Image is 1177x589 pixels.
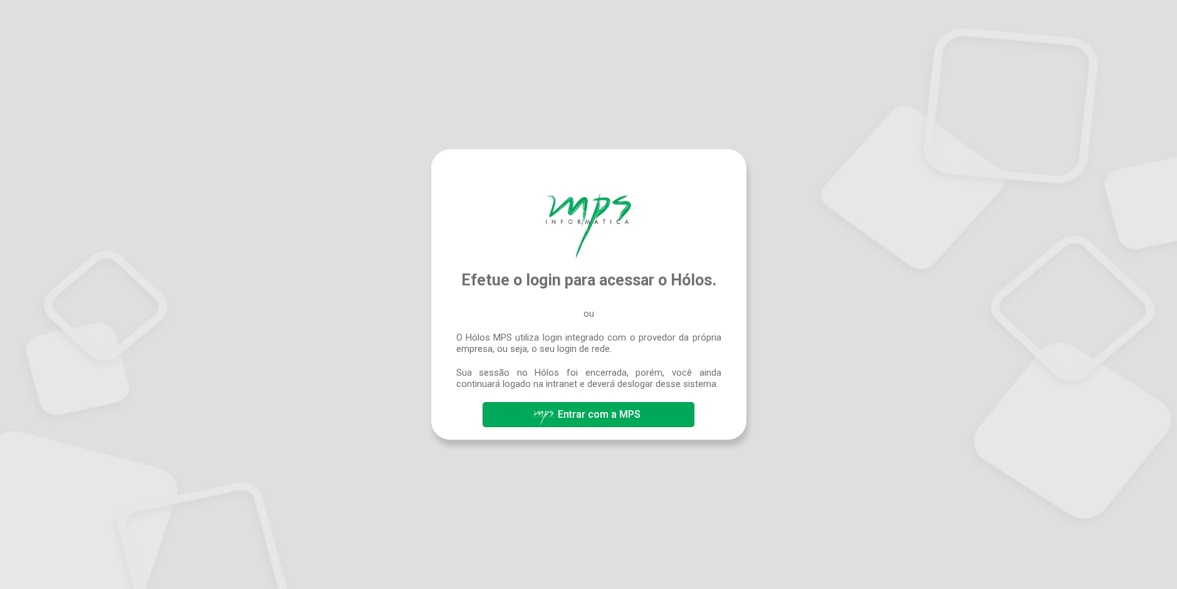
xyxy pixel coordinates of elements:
[483,402,694,427] button: Entrar com a MPS
[558,408,641,420] span: Entrar com a MPS
[546,193,631,258] img: Hólos Mps Digital
[456,332,721,354] span: O Hólos MPS utiliza login integrado com o provedor da própria empresa, ou seja, o seu login de rede.
[456,367,721,390] span: Sua sessão no Hólos foi encerrada, porém, você ainda continuará logado na intranet e deverá deslo...
[583,308,594,319] span: ou
[461,271,716,289] span: Efetue o login para acessar o Hólos.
